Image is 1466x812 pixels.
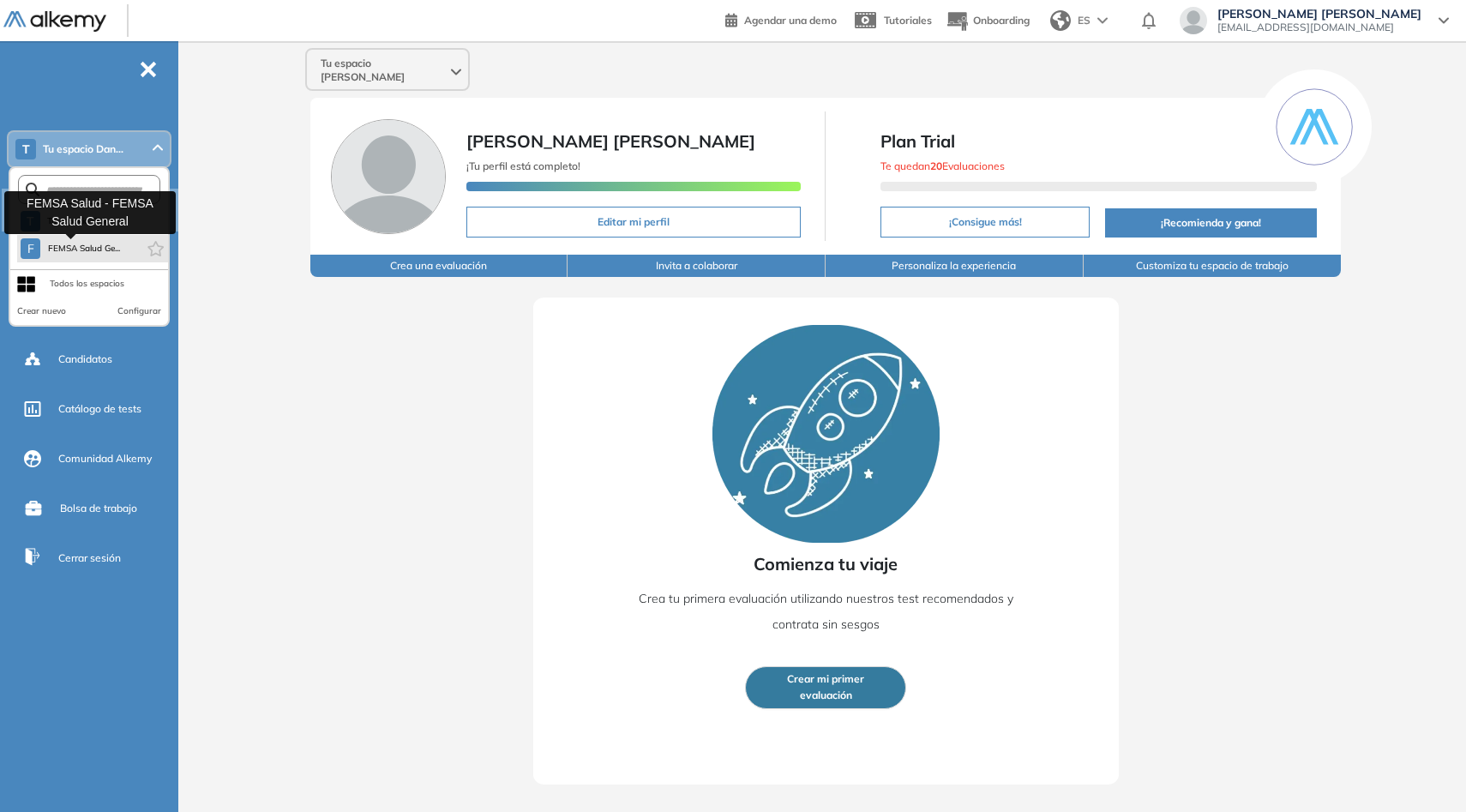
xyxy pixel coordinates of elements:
[946,3,1030,39] button: Onboarding
[880,159,1005,172] span: Te quedan Evaluaciones
[58,352,112,367] span: Candidatos
[60,501,137,516] span: Bolsa de trabajo
[47,242,120,256] span: FEMSA Salud Ge...
[745,666,906,709] button: Crear mi primerevaluación
[466,159,580,172] span: ¡Tu perfil está completo!
[1050,10,1071,31] img: world
[1217,21,1421,34] span: [EMAIL_ADDRESS][DOMAIN_NAME]
[787,671,864,688] span: Crear mi primer
[466,207,802,238] button: Editar mi perfil
[466,130,755,152] span: [PERSON_NAME] [PERSON_NAME]
[58,401,141,417] span: Catálogo de tests
[58,451,152,466] span: Comunidad Alkemy
[43,142,123,156] span: Tu espacio Dan...
[880,129,1317,154] span: Plan Trial
[884,14,932,27] span: Tutoriales
[58,550,121,566] span: Cerrar sesión
[712,325,940,543] img: Rocket
[4,191,176,234] div: FEMSA Salud - FEMSA Salud General
[1084,255,1342,277] button: Customiza tu espacio de trabajo
[117,304,161,318] button: Configurar
[321,57,448,84] span: Tu espacio [PERSON_NAME]
[1105,208,1317,238] button: ¡Recomienda y gana!
[568,255,826,277] button: Invita a colaborar
[310,255,568,277] button: Crea una evaluación
[930,159,942,172] b: 20
[618,586,1034,637] p: Crea tu primera evaluación utilizando nuestros test recomendados y contrata sin sesgos
[1078,13,1090,28] span: ES
[725,9,837,29] a: Agendar una demo
[22,142,30,156] span: T
[331,119,446,234] img: Foto de perfil
[973,14,1030,27] span: Onboarding
[1157,613,1466,812] iframe: Chat Widget
[17,304,66,318] button: Crear nuevo
[27,242,34,256] span: F
[1217,7,1421,21] span: [PERSON_NAME] [PERSON_NAME]
[1097,17,1108,24] img: arrow
[826,255,1084,277] button: Personaliza la experiencia
[50,277,124,291] div: Todos los espacios
[3,11,106,33] img: Logo
[754,551,898,577] span: Comienza tu viaje
[880,207,1090,238] button: ¡Consigue más!
[800,688,852,704] span: evaluación
[744,14,837,27] span: Agendar una demo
